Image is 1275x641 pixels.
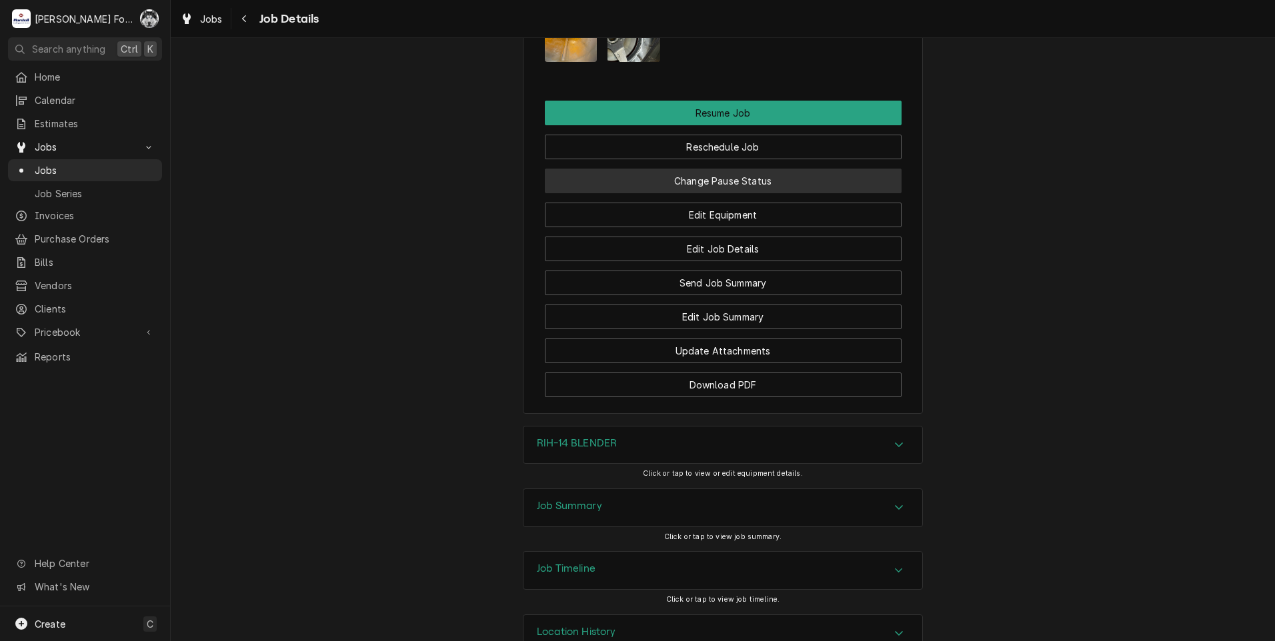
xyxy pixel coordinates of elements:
[537,437,617,450] h3: RIH-14 BLENDER
[121,42,138,56] span: Ctrl
[35,117,155,131] span: Estimates
[8,298,162,320] a: Clients
[537,626,616,638] h3: Location History
[545,329,902,363] div: Button Group Row
[8,205,162,227] a: Invoices
[545,101,902,125] button: Resume Job
[545,261,902,295] div: Button Group Row
[140,9,159,28] div: Chris Murphy (103)'s Avatar
[523,426,922,464] button: Accordion Details Expand Trigger
[523,489,922,526] div: Accordion Header
[35,93,155,107] span: Calendar
[537,562,595,575] h3: Job Timeline
[147,617,153,631] span: C
[664,532,782,541] span: Click or tap to view job summary.
[545,372,902,397] button: Download PDF
[35,232,155,246] span: Purchase Orders
[545,101,902,397] div: Button Group
[523,551,923,590] div: Job Timeline
[35,580,154,594] span: What's New
[8,321,162,343] a: Go to Pricebook
[545,159,902,193] div: Button Group Row
[545,169,902,193] button: Change Pause Status
[234,8,255,29] button: Navigate back
[35,163,155,177] span: Jobs
[523,552,922,589] div: Accordion Header
[8,346,162,368] a: Reports
[8,251,162,273] a: Bills
[523,489,922,526] button: Accordion Details Expand Trigger
[8,576,162,598] a: Go to What's New
[35,279,155,293] span: Vendors
[32,42,105,56] span: Search anything
[8,275,162,297] a: Vendors
[35,325,135,339] span: Pricebook
[545,295,902,329] div: Button Group Row
[8,113,162,135] a: Estimates
[175,8,228,30] a: Jobs
[8,37,162,61] button: Search anythingCtrlK
[147,42,153,56] span: K
[545,203,902,227] button: Edit Equipment
[35,12,133,26] div: [PERSON_NAME] Food Equipment Service
[35,255,155,269] span: Bills
[8,89,162,111] a: Calendar
[35,618,65,630] span: Create
[35,350,155,364] span: Reports
[545,125,902,159] div: Button Group Row
[523,552,922,589] button: Accordion Details Expand Trigger
[35,302,155,316] span: Clients
[666,595,780,604] span: Click or tap to view job timeline.
[35,70,155,84] span: Home
[255,10,319,28] span: Job Details
[8,136,162,158] a: Go to Jobs
[8,66,162,88] a: Home
[8,228,162,250] a: Purchase Orders
[523,426,922,464] div: Accordion Header
[545,237,902,261] button: Edit Job Details
[545,271,902,295] button: Send Job Summary
[35,556,154,570] span: Help Center
[545,227,902,261] div: Button Group Row
[545,305,902,329] button: Edit Job Summary
[545,101,902,125] div: Button Group Row
[8,552,162,574] a: Go to Help Center
[200,12,223,26] span: Jobs
[545,193,902,227] div: Button Group Row
[8,159,162,181] a: Jobs
[35,140,135,154] span: Jobs
[545,135,902,159] button: Reschedule Job
[545,363,902,397] div: Button Group Row
[8,183,162,205] a: Job Series
[140,9,159,28] div: C(
[35,187,155,201] span: Job Series
[643,469,803,478] span: Click or tap to view or edit equipment details.
[12,9,31,28] div: M
[523,426,923,464] div: RIH-14 BLENDER
[12,9,31,28] div: Marshall Food Equipment Service's Avatar
[35,209,155,223] span: Invoices
[537,500,602,512] h3: Job Summary
[545,338,902,363] button: Update Attachments
[523,488,923,527] div: Job Summary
